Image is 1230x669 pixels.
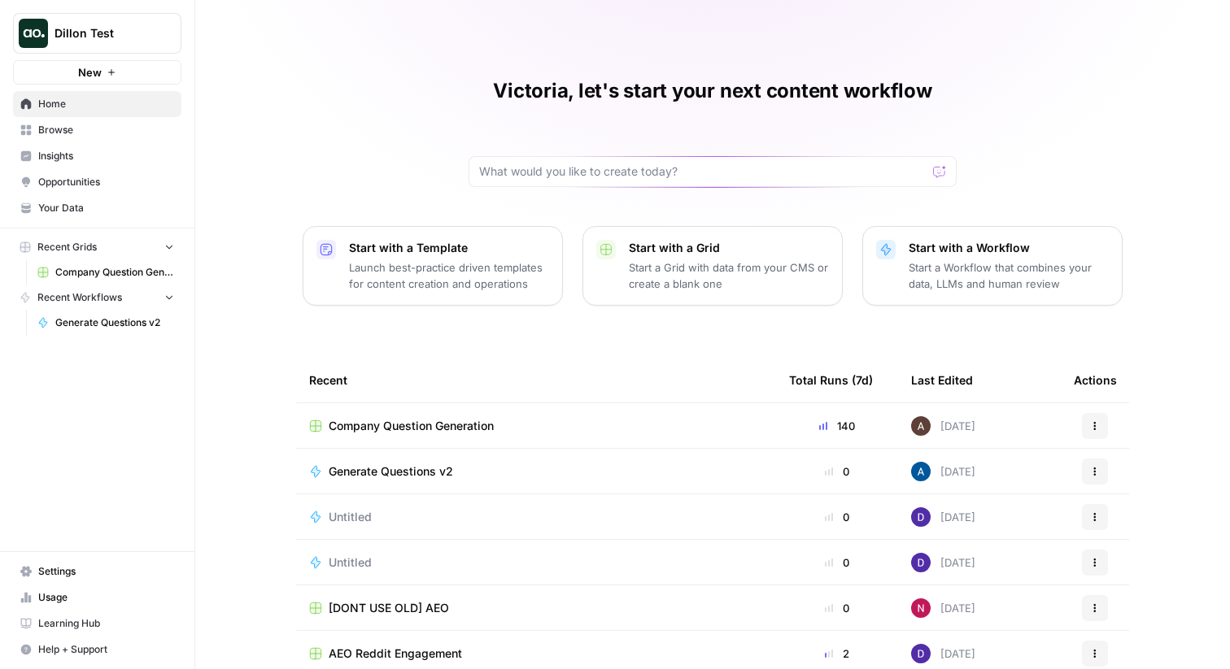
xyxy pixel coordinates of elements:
[329,600,449,616] span: [DONT USE OLD] AEO
[329,463,453,480] span: Generate Questions v2
[789,418,885,434] div: 140
[629,259,829,292] p: Start a Grid with data from your CMS or create a blank one
[55,25,153,41] span: Dillon Test
[38,123,174,137] span: Browse
[789,509,885,525] div: 0
[13,636,181,662] button: Help + Support
[911,598,931,618] img: 809rsgs8fojgkhnibtwc28oh1nli
[909,240,1109,256] p: Start with a Workflow
[309,418,763,434] a: Company Question Generation
[37,290,122,305] span: Recent Workflows
[789,600,885,616] div: 0
[1074,358,1117,402] div: Actions
[911,416,975,436] div: [DATE]
[38,175,174,189] span: Opportunities
[30,310,181,336] a: Generate Questions v2
[38,642,174,657] span: Help + Support
[309,645,763,662] a: AEO Reddit Engagement
[30,259,181,285] a: Company Question Generation
[78,64,102,80] span: New
[38,564,174,579] span: Settings
[911,416,931,436] img: outd9nmvisznegtkgmf6r94nv2pn
[309,358,763,402] div: Recent
[38,201,174,215] span: Your Data
[789,463,885,480] div: 0
[13,558,181,584] a: Settings
[13,13,181,54] button: Workspace: Dillon Test
[629,240,829,256] p: Start with a Grid
[13,235,181,259] button: Recent Grids
[329,509,372,525] span: Untitled
[789,358,873,402] div: Total Runs (7d)
[38,590,174,605] span: Usage
[13,584,181,610] a: Usage
[38,616,174,631] span: Learning Hub
[13,195,181,221] a: Your Data
[13,169,181,195] a: Opportunities
[13,285,181,310] button: Recent Workflows
[55,265,174,280] span: Company Question Generation
[13,60,181,85] button: New
[309,463,763,480] a: Generate Questions v2
[582,226,843,306] button: Start with a GridStart a Grid with data from your CMS or create a blank one
[329,645,462,662] span: AEO Reddit Engagement
[909,259,1109,292] p: Start a Workflow that combines your data, LLMs and human review
[349,259,549,292] p: Launch best-practice driven templates for content creation and operations
[55,315,174,330] span: Generate Questions v2
[479,163,927,180] input: What would you like to create today?
[329,418,494,434] span: Company Question Generation
[13,91,181,117] a: Home
[309,600,763,616] a: [DONT USE OLD] AEO
[329,554,372,571] span: Untitled
[911,553,975,572] div: [DATE]
[911,598,975,618] div: [DATE]
[19,19,48,48] img: Dillon Test Logo
[911,462,931,481] img: he81ibor8lsei4p3qvg4ugbvimgp
[911,358,973,402] div: Last Edited
[309,554,763,571] a: Untitled
[309,509,763,525] a: Untitled
[493,78,931,104] h1: Victoria, let's start your next content workflow
[911,507,931,527] img: 6clbhjv5t98vtpq4yyt91utag0vy
[13,610,181,636] a: Learning Hub
[911,553,931,572] img: 6clbhjv5t98vtpq4yyt91utag0vy
[13,143,181,169] a: Insights
[38,97,174,111] span: Home
[37,240,97,254] span: Recent Grids
[349,240,549,256] p: Start with a Template
[13,117,181,143] a: Browse
[789,645,885,662] div: 2
[789,554,885,571] div: 0
[911,644,975,663] div: [DATE]
[911,462,975,481] div: [DATE]
[911,507,975,527] div: [DATE]
[38,149,174,163] span: Insights
[862,226,1123,306] button: Start with a WorkflowStart a Workflow that combines your data, LLMs and human review
[911,644,931,663] img: 6clbhjv5t98vtpq4yyt91utag0vy
[303,226,563,306] button: Start with a TemplateLaunch best-practice driven templates for content creation and operations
